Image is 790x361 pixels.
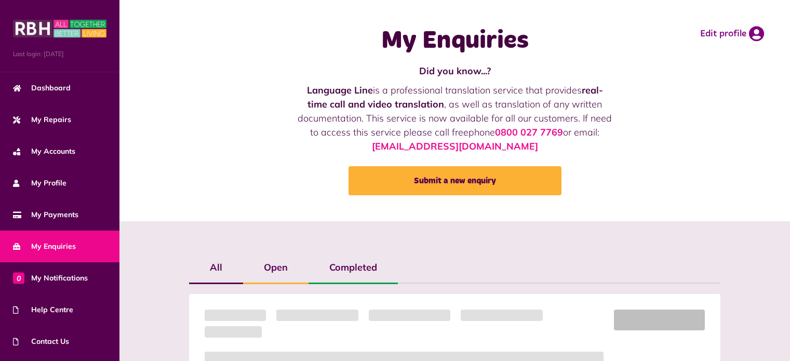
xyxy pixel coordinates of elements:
[13,336,69,347] span: Contact Us
[13,18,106,39] img: MyRBH
[298,83,612,153] p: is a professional translation service that provides , as well as translation of any written docum...
[13,304,73,315] span: Help Centre
[307,84,603,110] strong: real-time call and video translation
[13,178,66,189] span: My Profile
[13,146,75,157] span: My Accounts
[700,26,764,42] a: Edit profile
[13,114,71,125] span: My Repairs
[298,26,612,56] h1: My Enquiries
[349,166,561,195] a: Submit a new enquiry
[419,65,491,77] strong: Did you know...?
[13,272,24,284] span: 0
[13,273,88,284] span: My Notifications
[307,84,373,96] strong: Language Line
[372,140,538,152] a: [EMAIL_ADDRESS][DOMAIN_NAME]
[495,126,563,138] a: 0800 027 7769
[13,49,106,59] span: Last login: [DATE]
[13,241,76,252] span: My Enquiries
[13,209,78,220] span: My Payments
[13,83,71,93] span: Dashboard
